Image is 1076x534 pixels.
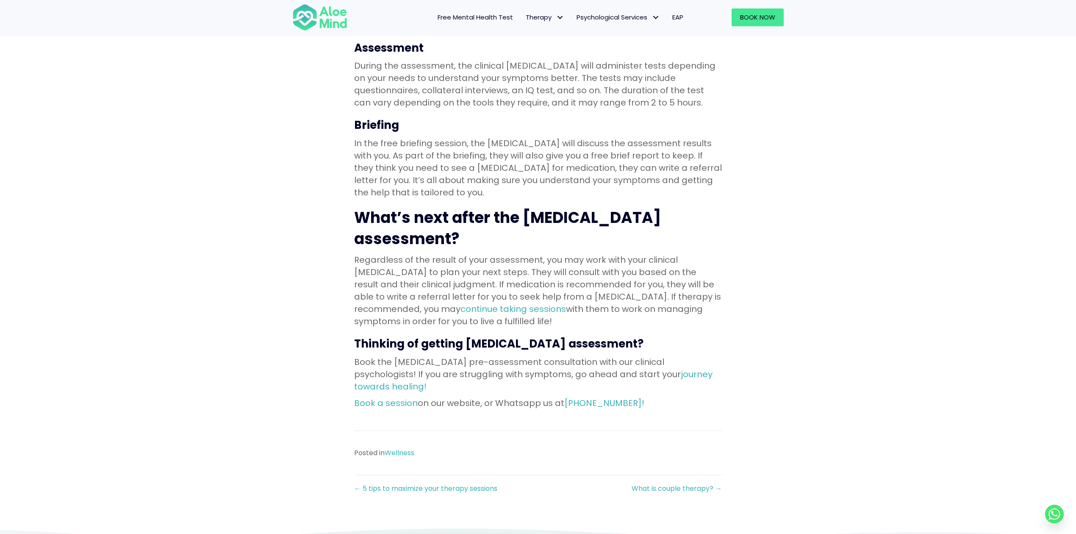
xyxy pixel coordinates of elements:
a: Book a session [354,397,418,409]
h3: Assessment [354,40,722,56]
span: Psychological Services: submenu [649,11,662,24]
a: journey towards healing! [354,368,713,392]
h2: What’s next after the [MEDICAL_DATA] assessment? [354,207,722,250]
h3: Briefing [354,117,722,133]
nav: Menu [358,8,690,26]
span: Psychological Services [577,13,660,22]
a: [PHONE_NUMBER]! [564,397,644,409]
span: Free Mental Health Test [438,13,513,22]
a: Psychological ServicesPsychological Services: submenu [570,8,666,26]
a: Book Now [732,8,784,26]
p: Regardless of the result of your assessment, you may work with your clinical [MEDICAL_DATA] to pl... [354,254,722,328]
a: TherapyTherapy: submenu [519,8,570,26]
a: continue taking sessions [460,303,566,315]
img: Aloe mind Logo [292,3,347,31]
span: Book Now [740,13,775,22]
p: on our website, or Whatsapp us at [354,397,722,409]
p: Book the [MEDICAL_DATA] pre-assessment consultation with our clinical psychologists! If you are s... [354,356,722,393]
div: Posted in [354,448,722,458]
p: During the assessment, the clinical [MEDICAL_DATA] will administer tests depending on your needs ... [354,60,722,109]
span: Therapy: submenu [554,11,566,24]
a: What is couple therapy? → [632,484,722,493]
a: EAP [666,8,690,26]
span: EAP [672,13,683,22]
a: Free Mental Health Test [431,8,519,26]
p: In the free briefing session, the [MEDICAL_DATA] will discuss the assessment results with you. As... [354,137,722,199]
span: Therapy [526,13,564,22]
a: ← 5 tips to maximize your therapy sessions [354,484,497,493]
a: Wellness [385,448,414,458]
a: Whatsapp [1045,505,1064,523]
h3: Thinking of getting [MEDICAL_DATA] assessment? [354,336,722,351]
nav: Posts [354,484,722,493]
